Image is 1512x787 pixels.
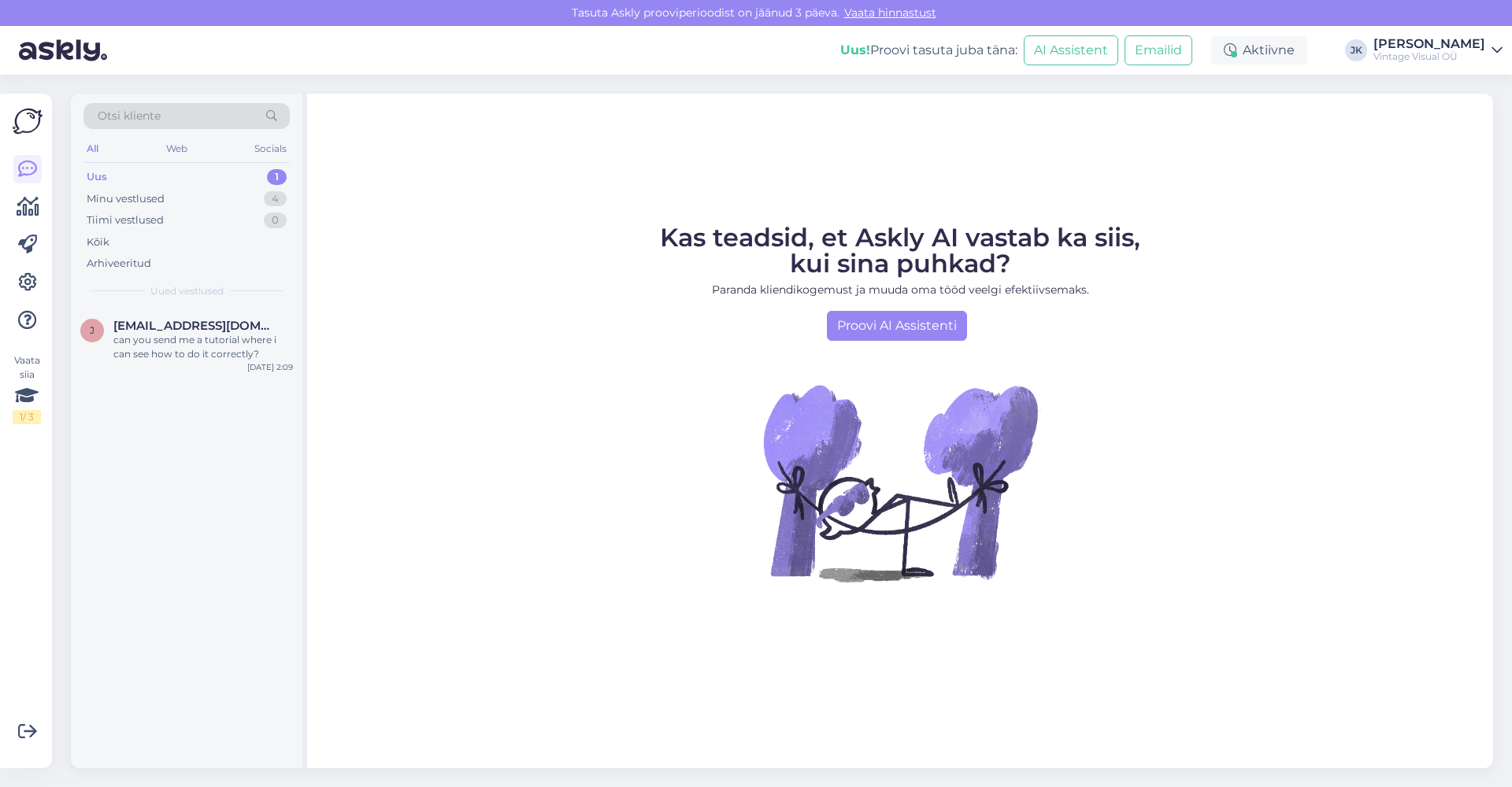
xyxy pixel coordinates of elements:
[840,41,1017,60] div: Proovi tasuta juba täna:
[247,361,293,373] div: [DATE] 2:09
[758,341,1042,624] img: No Chat active
[267,169,287,185] div: 1
[87,256,151,272] div: Arhiveeritud
[113,319,277,333] span: jorgephotographer@gmail.com
[839,6,941,20] a: Vaata hinnastust
[264,212,287,228] div: 0
[1373,38,1485,50] div: [PERSON_NAME]
[1211,36,1307,65] div: Aktiivne
[13,410,41,424] div: 1 / 3
[13,353,41,424] div: Vaata siia
[87,212,164,228] div: Tiimi vestlused
[1024,35,1118,65] button: AI Assistent
[840,42,870,57] b: Uus!
[1345,39,1367,61] div: JK
[87,169,107,185] div: Uus
[251,139,290,159] div: Socials
[660,222,1140,279] span: Kas teadsid, et Askly AI vastab ka siis, kui sina puhkad?
[150,284,224,298] span: Uued vestlused
[1125,35,1192,65] button: Emailid
[660,282,1140,298] p: Paranda kliendikogemust ja muuda oma tööd veelgi efektiivsemaks.
[163,139,191,159] div: Web
[90,324,94,336] span: j
[1373,50,1485,63] div: Vintage Visual OÜ
[87,191,165,207] div: Minu vestlused
[83,139,102,159] div: All
[264,191,287,207] div: 4
[113,333,293,361] div: can you send me a tutorial where i can see how to do it correctly?
[827,311,967,341] a: Proovi AI Assistenti
[1373,38,1503,63] a: [PERSON_NAME]Vintage Visual OÜ
[87,235,109,250] div: Kõik
[13,106,43,136] img: Askly Logo
[98,108,161,124] span: Otsi kliente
